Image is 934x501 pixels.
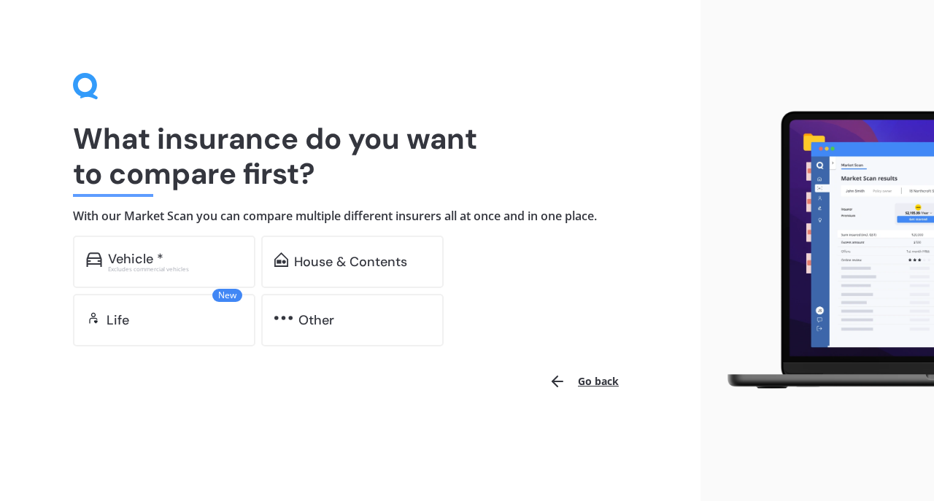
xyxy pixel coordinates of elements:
div: Excludes commercial vehicles [108,266,242,272]
img: life.f720d6a2d7cdcd3ad642.svg [86,311,101,325]
img: home-and-contents.b802091223b8502ef2dd.svg [274,252,288,267]
div: House & Contents [294,255,407,269]
img: other.81dba5aafe580aa69f38.svg [274,311,293,325]
div: Other [298,313,334,327]
img: laptop.webp [712,105,934,396]
h4: With our Market Scan you can compare multiple different insurers all at once and in one place. [73,209,628,224]
img: car.f15378c7a67c060ca3f3.svg [86,252,102,267]
span: New [212,289,242,302]
button: Go back [540,364,628,399]
div: Life [107,313,129,327]
div: Vehicle * [108,252,163,266]
h1: What insurance do you want to compare first? [73,121,628,191]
